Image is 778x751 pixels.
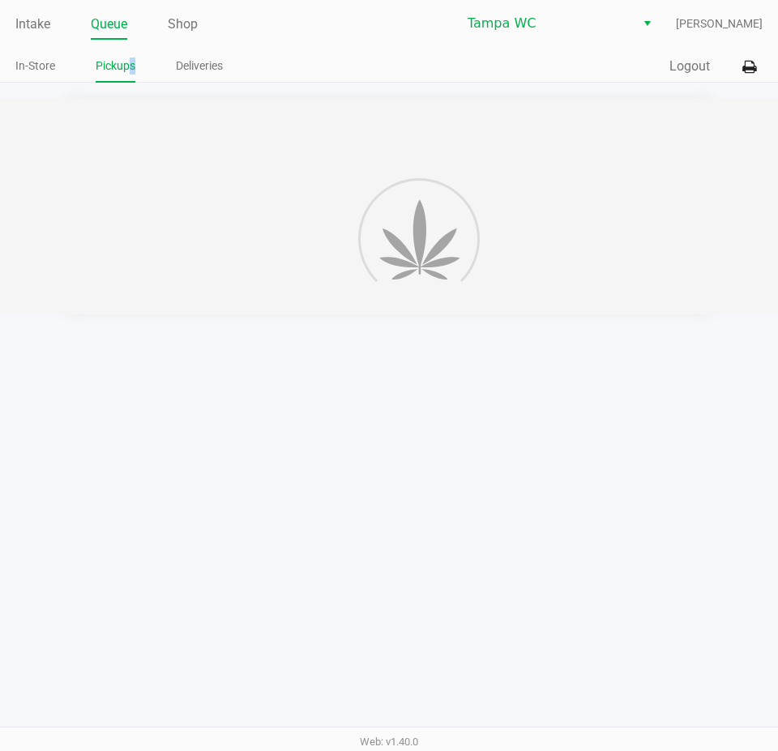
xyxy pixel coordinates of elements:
[96,56,135,76] a: Pickups
[91,13,127,36] a: Queue
[676,15,763,32] span: [PERSON_NAME]
[15,13,50,36] a: Intake
[360,736,418,748] span: Web: v1.40.0
[669,57,710,76] button: Logout
[15,56,55,76] a: In-Store
[168,13,198,36] a: Shop
[468,14,626,33] span: Tampa WC
[635,9,659,38] button: Select
[176,56,223,76] a: Deliveries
